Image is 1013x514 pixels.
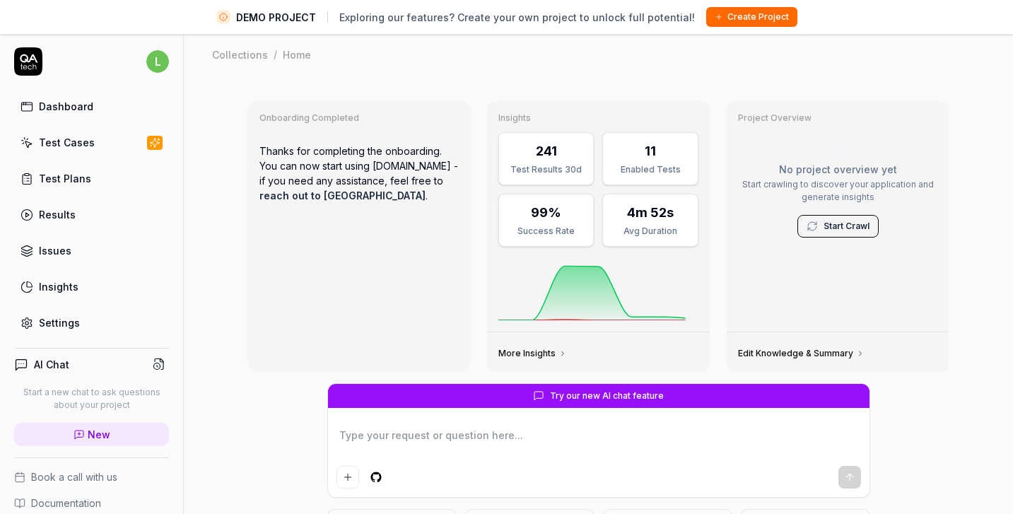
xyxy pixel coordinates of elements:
a: Test Plans [14,165,169,192]
a: Insights [14,273,169,300]
div: 99% [531,203,561,222]
span: l [146,50,169,73]
div: 4m 52s [627,203,674,222]
div: Issues [39,243,71,258]
div: Settings [39,315,80,330]
div: Home [283,47,311,62]
a: reach out to [GEOGRAPHIC_DATA] [259,189,426,201]
div: / [274,47,277,62]
div: Success Rate [508,225,585,238]
a: Edit Knowledge & Summary [738,348,865,359]
div: Insights [39,279,78,294]
p: Start crawling to discover your application and generate insights [738,178,938,204]
span: New [88,427,110,442]
a: Dashboard [14,93,169,120]
div: Enabled Tests [611,163,689,176]
div: Collections [212,47,268,62]
a: More Insights [498,348,567,359]
h3: Onboarding Completed [259,112,459,124]
span: Try our new AI chat feature [550,390,664,402]
span: Documentation [31,496,101,510]
h3: Project Overview [738,112,938,124]
a: Book a call with us [14,469,169,484]
span: DEMO PROJECT [236,10,316,25]
div: Results [39,207,76,222]
div: Test Plans [39,171,91,186]
div: 11 [645,141,656,160]
div: Test Results 30d [508,163,585,176]
h4: AI Chat [34,357,69,372]
p: Start a new chat to ask questions about your project [14,386,169,411]
a: New [14,423,169,446]
div: Dashboard [39,99,93,114]
div: Test Cases [39,135,95,150]
a: Issues [14,237,169,264]
h3: Insights [498,112,698,124]
div: Avg Duration [611,225,689,238]
p: No project overview yet [738,162,938,177]
button: l [146,47,169,76]
p: Thanks for completing the onboarding. You can now start using [DOMAIN_NAME] - if you need any ass... [259,132,459,214]
button: Create Project [706,7,797,27]
a: Settings [14,309,169,337]
button: Add attachment [336,466,359,489]
span: Exploring our features? Create your own project to unlock full potential! [339,10,695,25]
a: Results [14,201,169,228]
a: Documentation [14,496,169,510]
div: 241 [536,141,557,160]
span: Book a call with us [31,469,117,484]
a: Test Cases [14,129,169,156]
a: Start Crawl [824,220,869,233]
